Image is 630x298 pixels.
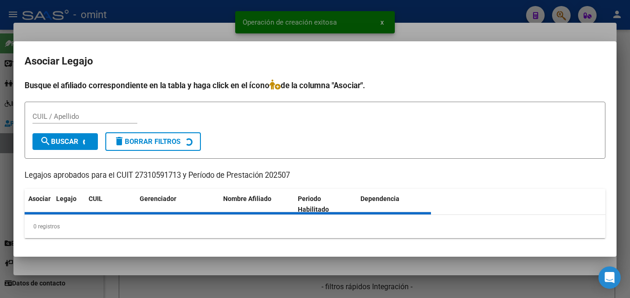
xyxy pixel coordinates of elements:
[28,195,51,202] span: Asociar
[298,195,329,213] span: Periodo Habilitado
[25,79,605,91] h4: Busque el afiliado correspondiente en la tabla y haga click en el ícono de la columna "Asociar".
[25,52,605,70] h2: Asociar Legajo
[219,189,294,220] datatable-header-cell: Nombre Afiliado
[32,133,98,150] button: Buscar
[598,266,621,289] div: Open Intercom Messenger
[114,136,125,147] mat-icon: delete
[114,137,180,146] span: Borrar Filtros
[223,195,271,202] span: Nombre Afiliado
[40,136,51,147] mat-icon: search
[56,195,77,202] span: Legajo
[25,170,605,181] p: Legajos aprobados para el CUIT 27310591713 y Período de Prestación 202507
[105,132,201,151] button: Borrar Filtros
[360,195,399,202] span: Dependencia
[40,137,78,146] span: Buscar
[136,189,219,220] datatable-header-cell: Gerenciador
[52,189,85,220] datatable-header-cell: Legajo
[25,215,605,238] div: 0 registros
[25,189,52,220] datatable-header-cell: Asociar
[140,195,176,202] span: Gerenciador
[294,189,357,220] datatable-header-cell: Periodo Habilitado
[357,189,431,220] datatable-header-cell: Dependencia
[85,189,136,220] datatable-header-cell: CUIL
[89,195,103,202] span: CUIL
